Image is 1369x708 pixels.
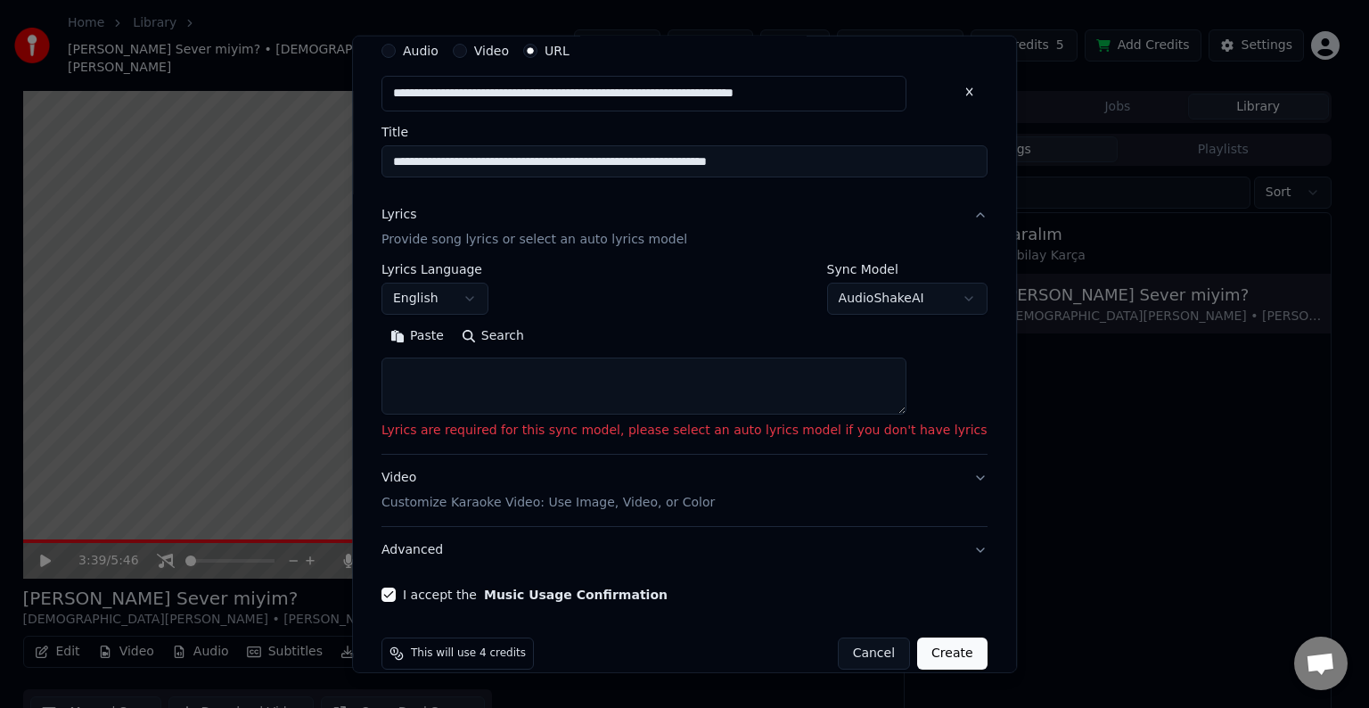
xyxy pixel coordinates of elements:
label: URL [545,45,570,57]
div: LyricsProvide song lyrics or select an auto lyrics model [381,263,988,454]
label: Video [474,45,509,57]
button: LyricsProvide song lyrics or select an auto lyrics model [381,192,988,263]
p: Customize Karaoke Video: Use Image, Video, or Color [381,494,715,512]
button: Create [917,638,988,670]
button: VideoCustomize Karaoke Video: Use Image, Video, or Color [381,455,988,526]
label: Audio [403,45,439,57]
button: Cancel [838,638,910,670]
button: Search [453,322,533,350]
label: I accept the [403,589,668,601]
button: Paste [381,322,453,350]
button: I accept the [484,589,668,601]
label: Sync Model [827,263,988,276]
button: Advanced [381,527,988,573]
p: Lyrics are required for this sync model, please select an auto lyrics model if you don't have lyrics [381,422,988,440]
label: Lyrics Language [381,263,488,276]
div: Lyrics [381,206,416,224]
label: Title [381,126,988,138]
div: Video [381,469,715,512]
span: This will use 4 credits [411,646,526,661]
p: Provide song lyrics or select an auto lyrics model [381,231,687,249]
